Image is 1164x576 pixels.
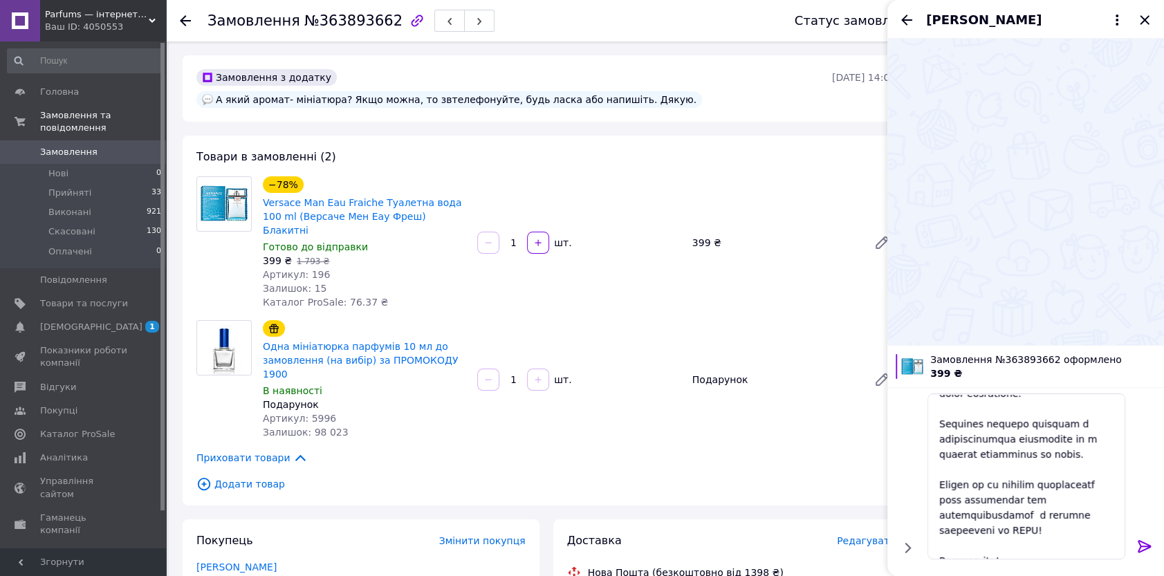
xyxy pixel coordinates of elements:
img: Versace Man Eau Fraiche Туалетна вода 100 ml (Версаче Мен Еау Фреш) Блакитні [197,177,251,231]
span: 399 ₴ [263,255,292,266]
button: Показати кнопки [898,539,916,557]
span: 399 ₴ [930,368,962,379]
span: Аналітика [40,452,88,464]
span: Гаманець компанії [40,512,128,537]
div: шт. [551,236,573,250]
span: Управління сайтом [40,475,128,500]
span: Виконані [48,206,91,219]
div: Подарунок [687,370,862,389]
span: Готово до відправки [263,241,368,252]
span: Скасовані [48,225,95,238]
div: А який аромат- мініатюра? Якщо можна, то звтелефонуйте, будь ласка або напишіть. Дякую. [196,91,702,108]
span: Замовлення [40,146,98,158]
span: Покупець [196,534,253,547]
a: Одна мініатюрка парфумів 10 мл до замовлення (на вибір) за ПРОМОКОДУ 1900 [263,341,458,380]
span: Залишок: 15 [263,283,326,294]
span: Артикул: 196 [263,269,330,280]
span: Приховати товари [196,450,308,465]
textarea: Loremip! Dolorsi, am consec adi elitsedd-eiusmod temporinci ut laboreetd. Magnaaliquaen adminimve... [927,393,1125,559]
span: Каталог ProSale: 76.37 ₴ [263,297,388,308]
span: В наявності [263,385,322,396]
span: Прийняті [48,187,91,199]
span: Оплачені [48,245,92,258]
div: −78% [263,176,304,193]
a: Редагувати [868,366,896,393]
a: [PERSON_NAME] [196,561,277,573]
span: 1 [145,321,159,333]
span: Відгуки [40,381,76,393]
div: Статус замовлення [795,14,922,28]
span: Залишок: 98 023 [263,427,349,438]
button: [PERSON_NAME] [926,11,1125,29]
span: 130 [147,225,161,238]
div: 399 ₴ [687,233,862,252]
span: №363893662 [304,12,403,29]
div: Повернутися назад [180,14,191,28]
span: Каталог ProSale [40,428,115,440]
button: Закрити [1136,12,1153,28]
span: Доставка [567,534,622,547]
span: Замовлення [207,12,300,29]
img: 6422052498_w100_h100_versace-man-eau.jpg [900,354,925,379]
a: Versace Man Eau Fraiche Туалетна вода 100 ml (Версаче Мен Еау Фреш) Блакитні [263,197,462,236]
img: :speech_balloon: [202,94,213,105]
span: Покупці [40,405,77,417]
img: Одна мініатюрка парфумів 10 мл до замовлення (на вибір) за ПРОМОКОДУ 1900 [201,321,248,375]
span: Артикул: 5996 [263,413,336,424]
span: Показники роботи компанії [40,344,128,369]
span: Головна [40,86,79,98]
a: Редагувати [868,229,896,257]
span: Повідомлення [40,274,107,286]
span: Замовлення та повідомлення [40,109,166,134]
span: [DEMOGRAPHIC_DATA] [40,321,142,333]
div: Замовлення з додатку [196,69,337,86]
span: Змінити покупця [439,535,526,546]
span: 921 [147,206,161,219]
input: Пошук [7,48,163,73]
span: 33 [151,187,161,199]
span: [PERSON_NAME] [926,11,1042,29]
span: Товари в замовленні (2) [196,150,336,163]
span: Товари та послуги [40,297,128,310]
span: Нові [48,167,68,180]
time: [DATE] 14:03 [832,72,896,83]
span: 0 [156,245,161,258]
span: Parfums — інтернет магазин парфумерії та косметики [45,8,149,21]
button: Назад [898,12,915,28]
span: Додати товар [196,476,896,492]
div: Подарунок [263,398,466,411]
div: шт. [551,373,573,387]
span: Редагувати [837,535,896,546]
span: 0 [156,167,161,180]
span: Замовлення №363893662 оформлено [930,353,1156,366]
span: 1 793 ₴ [297,257,329,266]
div: Ваш ID: 4050553 [45,21,166,33]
